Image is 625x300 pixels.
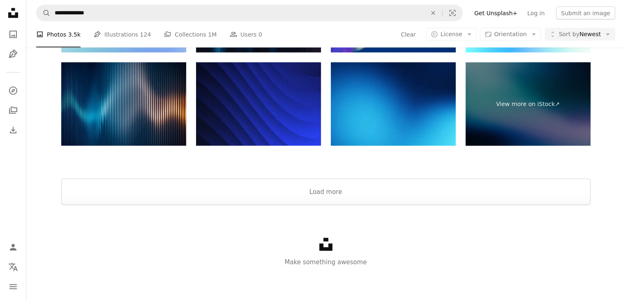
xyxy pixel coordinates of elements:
button: Load more [61,179,590,205]
a: Collections 1M [164,21,217,48]
span: 0 [258,30,262,39]
a: Log in [522,7,549,20]
a: Download History [5,122,21,138]
img: 3d rendering of blue abstract blur background. Technology concept. Advertising design, showcase, ... [331,62,456,146]
form: Find visuals sitewide [36,5,463,21]
a: Illustrations 124 [94,21,151,48]
a: Home — Unsplash [5,5,21,23]
span: 1M [208,30,217,39]
span: Newest [559,30,601,39]
span: Orientation [494,31,527,37]
a: View more on iStock↗ [466,62,590,146]
img: Abstract black-blue gradient lines: Thick flowing plastic stripes in a digitally animated 2D grap... [196,62,321,146]
button: Clear [424,5,442,21]
span: License [440,31,462,37]
img: Abstract wave [61,62,186,146]
button: Sort byNewest [544,28,615,41]
p: Make something awesome [26,257,625,267]
a: Photos [5,26,21,43]
span: Sort by [559,31,579,37]
a: Collections [5,102,21,119]
button: Search Unsplash [37,5,51,21]
button: Menu [5,279,21,295]
button: Visual search [443,5,462,21]
a: Log in / Sign up [5,239,21,256]
span: 124 [140,30,151,39]
button: Language [5,259,21,275]
button: Clear [400,28,416,41]
a: Get Unsplash+ [469,7,522,20]
button: Orientation [480,28,541,41]
a: Explore [5,83,21,99]
button: License [426,28,477,41]
button: Submit an image [556,7,615,20]
a: Illustrations [5,46,21,62]
a: Users 0 [230,21,262,48]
